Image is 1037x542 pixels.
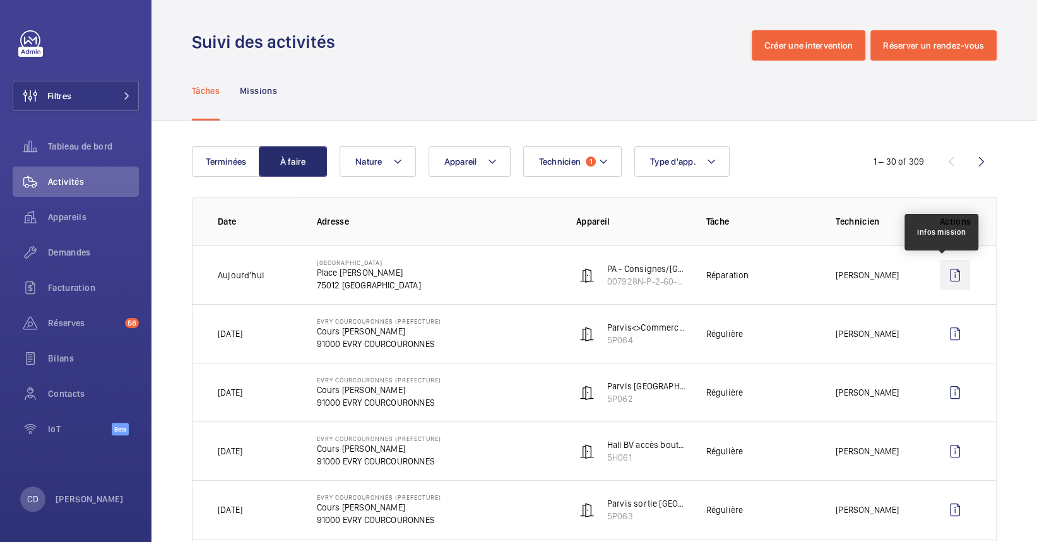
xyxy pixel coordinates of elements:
[650,156,696,167] span: Type d'app.
[607,497,686,510] p: Parvis sortie [GEOGRAPHIC_DATA] EM à gauche
[48,317,120,329] span: Réserves
[13,81,139,111] button: Filtres
[917,227,966,238] div: Infos mission
[607,321,686,334] p: Parvis<>Commerces à gauche
[317,493,441,501] p: EVRY COURCOURONNES (PREFECTURE)
[836,215,920,228] p: Technicien
[240,85,277,97] p: Missions
[48,352,139,365] span: Bilans
[218,504,242,516] p: [DATE]
[836,445,899,457] p: [PERSON_NAME]
[836,504,899,516] p: [PERSON_NAME]
[870,30,997,61] button: Réserver un rendez-vous
[836,269,899,281] p: [PERSON_NAME]
[48,140,139,153] span: Tableau de bord
[706,386,743,399] p: Régulière
[634,146,730,177] button: Type d'app.
[607,392,686,405] p: 5P062
[752,30,866,61] button: Créer une intervention
[355,156,382,167] span: Nature
[586,156,596,167] span: 1
[317,376,441,384] p: EVRY COURCOURONNES (PREFECTURE)
[706,215,815,228] p: Tâche
[579,385,595,400] img: automatic_door.svg
[706,445,743,457] p: Régulière
[317,325,441,338] p: Cours [PERSON_NAME]
[539,156,581,167] span: Technicien
[48,175,139,188] span: Activités
[125,318,139,328] span: 58
[317,215,556,228] p: Adresse
[607,439,686,451] p: Hall BV accès boutique
[706,327,743,340] p: Régulière
[317,384,441,396] p: Cours [PERSON_NAME]
[706,269,749,281] p: Réparation
[317,455,441,468] p: 91000 EVRY COURCOURONNES
[579,268,595,283] img: automatic_door.svg
[48,423,112,435] span: IoT
[607,380,686,392] p: Parvis [GEOGRAPHIC_DATA] WC à droite
[317,338,441,350] p: 91000 EVRY COURCOURONNES
[579,326,595,341] img: automatic_door.svg
[218,269,264,281] p: Aujourd'hui
[218,327,242,340] p: [DATE]
[607,451,686,464] p: 5H061
[607,262,686,275] p: PA - Consignes/[GEOGRAPHIC_DATA] (ex PA12)
[576,215,686,228] p: Appareil
[317,396,441,409] p: 91000 EVRY COURCOURONNES
[836,386,899,399] p: [PERSON_NAME]
[317,442,441,455] p: Cours [PERSON_NAME]
[56,493,124,505] p: [PERSON_NAME]
[836,327,899,340] p: [PERSON_NAME]
[607,510,686,522] p: 5P063
[317,317,441,325] p: EVRY COURCOURONNES (PREFECTURE)
[607,275,686,288] p: 007928N-P-2-60-0-12
[192,30,343,54] h1: Suivi des activités
[340,146,416,177] button: Nature
[48,281,139,294] span: Facturation
[192,85,220,97] p: Tâches
[48,387,139,400] span: Contacts
[706,504,743,516] p: Régulière
[317,259,421,266] p: [GEOGRAPHIC_DATA]
[259,146,327,177] button: À faire
[523,146,622,177] button: Technicien1
[218,215,297,228] p: Date
[47,90,71,102] span: Filtres
[48,211,139,223] span: Appareils
[317,279,421,292] p: 75012 [GEOGRAPHIC_DATA]
[429,146,511,177] button: Appareil
[874,155,924,168] div: 1 – 30 of 309
[317,514,441,526] p: 91000 EVRY COURCOURONNES
[218,386,242,399] p: [DATE]
[27,493,38,505] p: CD
[607,334,686,346] p: 5P064
[317,501,441,514] p: Cours [PERSON_NAME]
[444,156,477,167] span: Appareil
[112,423,129,435] span: Beta
[317,266,421,279] p: Place [PERSON_NAME]
[317,435,441,442] p: EVRY COURCOURONNES (PREFECTURE)
[48,246,139,259] span: Demandes
[192,146,260,177] button: Terminées
[218,445,242,457] p: [DATE]
[579,444,595,459] img: automatic_door.svg
[579,502,595,517] img: automatic_door.svg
